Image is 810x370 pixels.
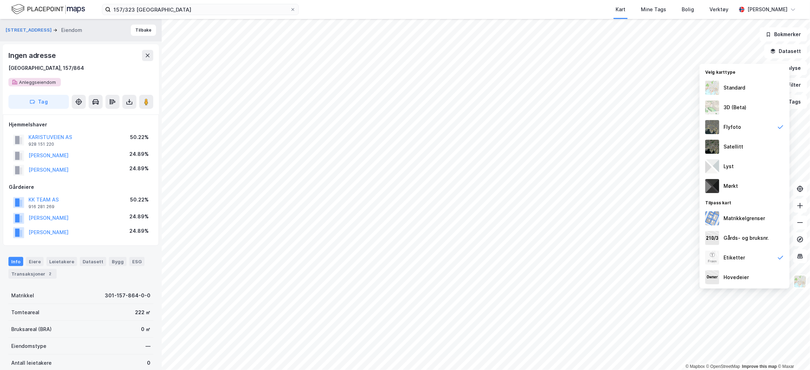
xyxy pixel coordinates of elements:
[131,25,156,36] button: Tilbake
[9,183,153,191] div: Gårdeiere
[9,120,153,129] div: Hjemmelshaver
[724,214,765,223] div: Matrikkelgrenser
[641,5,666,14] div: Mine Tags
[724,162,734,171] div: Lyst
[747,5,787,14] div: [PERSON_NAME]
[8,257,23,266] div: Info
[8,269,57,279] div: Transaksjoner
[700,65,790,78] div: Velg karttype
[705,120,719,134] img: Z
[705,251,719,265] img: Z
[141,325,150,333] div: 0 ㎡
[705,211,719,225] img: cadastreBorders.cfe08de4b5ddd52a10de.jpeg
[8,64,84,72] div: [GEOGRAPHIC_DATA], 157/864
[28,141,54,147] div: 928 151 220
[6,27,53,34] button: [STREET_ADDRESS]
[705,270,719,284] img: majorOwner.b5e170eddb5c04bfeeff.jpeg
[616,5,625,14] div: Kart
[760,27,807,41] button: Bokmerker
[146,342,150,350] div: —
[135,308,150,317] div: 222 ㎡
[705,231,719,245] img: cadastreKeys.547ab17ec502f5a4ef2b.jpeg
[47,270,54,277] div: 2
[705,140,719,154] img: 9k=
[724,273,749,282] div: Hovedeier
[774,95,807,109] button: Tags
[129,164,149,173] div: 24.89%
[724,182,738,190] div: Mørkt
[724,123,741,131] div: Flyfoto
[775,336,810,370] iframe: Chat Widget
[8,50,57,61] div: Ingen adresse
[793,275,807,288] img: Z
[766,61,807,75] button: Analyse
[764,44,807,58] button: Datasett
[775,336,810,370] div: Kontrollprogram for chat
[682,5,694,14] div: Bolig
[130,133,149,141] div: 50.22%
[129,212,149,221] div: 24.89%
[46,257,77,266] div: Leietakere
[773,78,807,92] button: Filter
[11,308,39,317] div: Tomteareal
[130,196,149,204] div: 50.22%
[11,325,52,333] div: Bruksareal (BRA)
[724,84,745,92] div: Standard
[147,359,150,367] div: 0
[26,257,44,266] div: Eiere
[706,364,740,369] a: OpenStreetMap
[61,26,82,34] div: Eiendom
[724,234,769,242] div: Gårds- og bruksnr.
[105,291,150,300] div: 301-157-864-0-0
[705,100,719,114] img: Z
[742,364,777,369] a: Improve this map
[11,342,46,350] div: Eiendomstype
[686,364,705,369] a: Mapbox
[109,257,127,266] div: Bygg
[11,291,34,300] div: Matrikkel
[724,253,745,262] div: Etiketter
[724,103,746,112] div: 3D (Beta)
[709,5,728,14] div: Verktøy
[705,179,719,193] img: nCdM7BzjoCAAAAAElFTkSuQmCC
[705,159,719,173] img: luj3wr1y2y3+OchiMxRmMxRlscgabnMEmZ7DJGWxyBpucwSZnsMkZbHIGm5zBJmewyRlscgabnMEmZ7DJGWxyBpucwSZnsMkZ...
[28,204,54,210] div: 916 281 269
[705,81,719,95] img: Z
[129,150,149,158] div: 24.89%
[11,359,52,367] div: Antall leietakere
[700,196,790,209] div: Tilpass kart
[80,257,106,266] div: Datasett
[129,227,149,235] div: 24.89%
[11,3,85,15] img: logo.f888ab2527a4732fd821a326f86c7f29.svg
[111,4,290,15] input: Søk på adresse, matrikkel, gårdeiere, leietakere eller personer
[129,257,144,266] div: ESG
[724,143,743,151] div: Satellitt
[8,95,69,109] button: Tag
